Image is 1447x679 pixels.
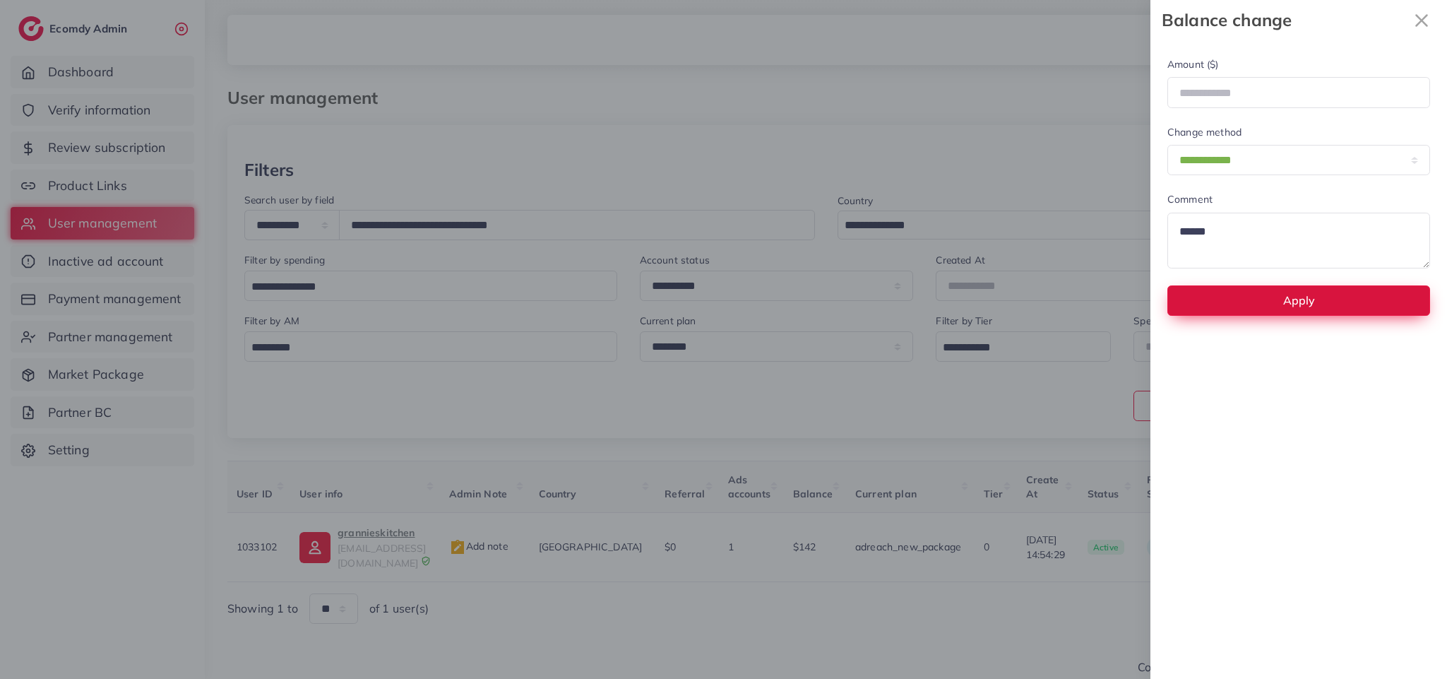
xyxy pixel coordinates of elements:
legend: Amount ($) [1167,57,1430,77]
strong: Balance change [1162,8,1407,33]
svg: x [1407,6,1436,35]
button: Close [1407,6,1436,35]
span: Apply [1283,293,1315,307]
button: Apply [1167,285,1430,316]
legend: Change method [1167,125,1430,145]
legend: Comment [1167,192,1430,212]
